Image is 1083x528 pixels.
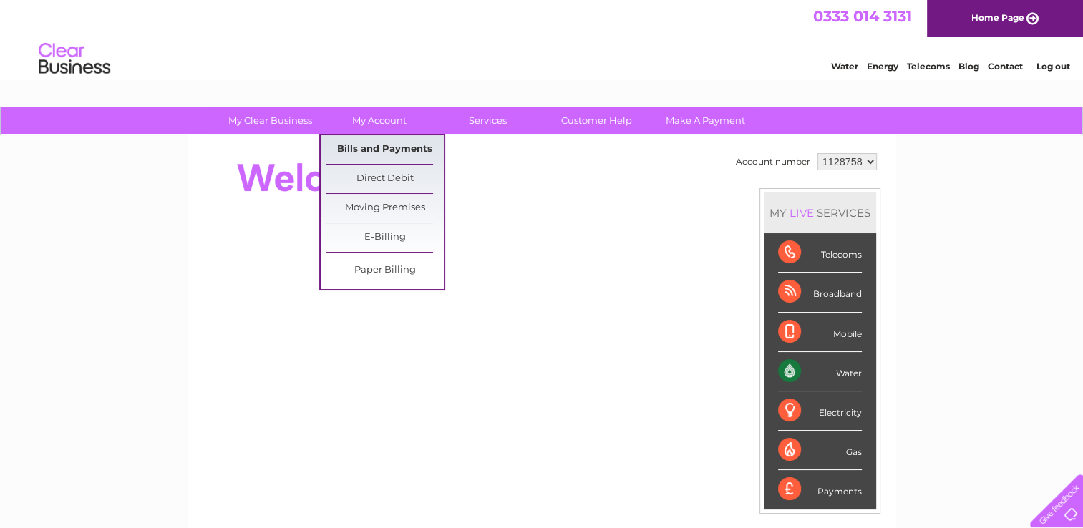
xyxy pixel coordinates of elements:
div: Gas [778,431,862,470]
div: Water [778,352,862,391]
a: Energy [867,61,898,72]
a: Make A Payment [646,107,764,134]
div: Broadband [778,273,862,312]
a: Direct Debit [326,165,444,193]
div: Payments [778,470,862,509]
a: E-Billing [326,223,444,252]
a: My Clear Business [211,107,329,134]
a: Blog [958,61,979,72]
a: Water [831,61,858,72]
div: Electricity [778,391,862,431]
a: Services [429,107,547,134]
a: Bills and Payments [326,135,444,164]
a: Contact [988,61,1023,72]
div: Clear Business is a trading name of Verastar Limited (registered in [GEOGRAPHIC_DATA] No. 3667643... [204,8,880,69]
a: My Account [320,107,438,134]
a: Moving Premises [326,194,444,223]
div: LIVE [787,206,817,220]
a: Customer Help [538,107,656,134]
a: 0333 014 3131 [813,7,912,25]
a: Paper Billing [326,256,444,285]
img: logo.png [38,37,111,81]
a: Log out [1036,61,1069,72]
div: Telecoms [778,233,862,273]
a: Telecoms [907,61,950,72]
div: Mobile [778,313,862,352]
div: MY SERVICES [764,192,876,233]
td: Account number [732,150,814,174]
